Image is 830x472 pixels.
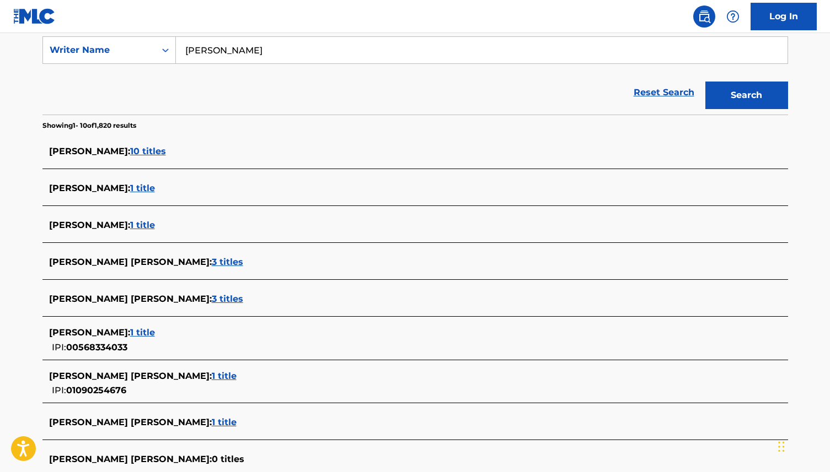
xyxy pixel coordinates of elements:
[693,6,715,28] a: Public Search
[212,294,243,304] span: 3 titles
[49,183,130,193] span: [PERSON_NAME] :
[130,220,155,230] span: 1 title
[49,257,212,267] span: [PERSON_NAME] [PERSON_NAME] :
[130,327,155,338] span: 1 title
[66,385,126,395] span: 01090254676
[49,454,212,464] span: [PERSON_NAME] [PERSON_NAME] :
[705,82,788,109] button: Search
[726,10,740,23] img: help
[628,80,700,105] a: Reset Search
[212,454,244,464] span: 0 titles
[42,36,788,115] form: Search Form
[49,294,212,304] span: [PERSON_NAME] [PERSON_NAME] :
[722,6,744,28] div: Help
[778,430,785,463] div: Drag
[751,3,817,30] a: Log In
[698,10,711,23] img: search
[52,342,66,352] span: IPI:
[66,342,127,352] span: 00568334033
[49,371,212,381] span: [PERSON_NAME] [PERSON_NAME] :
[52,385,66,395] span: IPI:
[130,146,166,156] span: 10 titles
[212,417,237,427] span: 1 title
[130,183,155,193] span: 1 title
[50,44,149,57] div: Writer Name
[49,327,130,338] span: [PERSON_NAME] :
[49,146,130,156] span: [PERSON_NAME] :
[49,220,130,230] span: [PERSON_NAME] :
[212,371,237,381] span: 1 title
[775,419,830,472] iframe: Chat Widget
[13,8,56,24] img: MLC Logo
[49,417,212,427] span: [PERSON_NAME] [PERSON_NAME] :
[212,257,243,267] span: 3 titles
[42,121,136,131] p: Showing 1 - 10 of 1,820 results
